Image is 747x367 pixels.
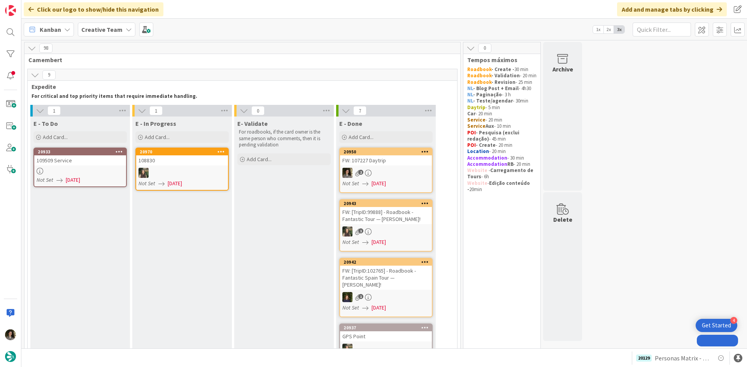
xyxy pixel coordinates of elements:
p: - 25 min [467,79,537,85]
span: [DATE] [66,176,80,184]
a: 20970108830IGNot Set[DATE] [135,148,229,191]
p: For roadbooks, if the card owner is the same person who comments, then it is pending validation [239,129,329,148]
div: MC [340,292,432,302]
strong: POI [467,129,476,136]
p: - 20 min [467,161,537,167]
input: Quick Filter... [633,23,691,37]
span: 2x [603,26,614,33]
span: 1 [47,106,61,115]
strong: NL [467,85,473,92]
strong: POI [467,142,476,148]
div: 20970 [140,149,228,155]
strong: Location [467,148,489,155]
strong: - Revision [491,79,516,85]
div: FW: [TripID:102765] - Roadbook - Fantastic Spain Tour — [PERSON_NAME]! [340,266,432,290]
strong: Accommodation [467,161,507,167]
strong: - Pesquisa (exclui redação) [467,129,521,142]
div: IG [136,168,228,178]
img: IG [342,344,352,354]
strong: - Paginação [473,91,502,98]
div: 20942 [344,259,432,265]
strong: - Teste/agendar [473,97,513,104]
div: Archive [552,64,573,74]
img: MS [5,329,16,340]
p: 30 min [467,66,537,73]
span: Add Card... [349,134,373,141]
strong: Service [467,117,486,123]
span: E - To Do [33,120,58,127]
div: 20943 [340,200,432,207]
a: 20950FW: 107227 DaytripMSNot Set[DATE] [339,148,433,193]
img: IG [342,226,352,237]
span: [DATE] [372,179,386,188]
div: 4 [730,317,737,324]
img: MS [342,168,352,178]
div: 20933 [38,149,126,155]
div: 108830 [136,155,228,165]
p: - 30 min [467,155,537,161]
strong: RB [507,161,514,167]
p: - 30min [467,98,537,104]
div: GPS Point [340,331,432,341]
strong: Daytrip [467,104,486,111]
span: 1 [358,228,363,233]
strong: Roadbook [467,79,491,85]
div: FW: 107227 Daytrip [340,155,432,165]
strong: NL [467,91,473,98]
span: [DATE] [168,179,182,188]
p: - 4h30 [467,85,537,92]
div: 20943FW: [TripID:99888] - Roadbook - Fantastic Tour — [PERSON_NAME]! [340,200,432,224]
strong: - Validation [491,72,520,79]
span: E - In Progress [135,120,176,127]
div: 20937 [340,324,432,331]
span: E- Validate [237,120,268,127]
p: - 5 min [467,104,537,111]
div: 20970 [136,148,228,155]
p: - 45 min [467,130,537,143]
strong: Roadbook [467,72,491,79]
div: Open Get Started checklist, remaining modules: 4 [696,319,737,332]
strong: NL [467,97,473,104]
p: - 10 min [467,123,537,129]
div: 20942 [340,259,432,266]
i: Not Set [342,180,359,187]
p: - 3 h [467,92,537,98]
div: Add and manage tabs by clicking [617,2,727,16]
div: 20933 [34,148,126,155]
a: 20943FW: [TripID:99888] - Roadbook - Fantastic Tour — [PERSON_NAME]!IGNot Set[DATE] [339,199,433,252]
a: 20937GPS PointIG [339,324,433,359]
strong: Accommodation [467,155,507,161]
div: 20933109509 Service [34,148,126,165]
div: 20950FW: 107227 Daytrip [340,148,432,165]
i: Not Set [342,238,359,245]
img: avatar [5,351,16,362]
div: 20950 [344,149,432,155]
i: Not Set [342,304,359,311]
span: Add Card... [145,134,170,141]
span: 1x [593,26,603,33]
strong: Website [467,180,487,186]
span: 7 [353,106,366,115]
strong: - Create [476,142,496,148]
div: FW: [TripID:99888] - Roadbook - Fantastic Tour — [PERSON_NAME]! [340,207,432,224]
div: Get Started [702,322,731,329]
strong: Carregamento de Tours [467,167,535,180]
span: 0 [478,43,491,53]
div: 20970108830 [136,148,228,165]
span: Personas Matrix - Definir Locations [GEOGRAPHIC_DATA] [655,353,710,363]
i: Not Set [37,176,53,183]
strong: For critical and top priority items that require immediate handling. [32,93,197,99]
span: 1 [358,294,363,299]
span: 0 [251,106,265,115]
span: Expedite [32,83,447,90]
span: 98 [39,43,53,53]
div: 20950 [340,148,432,155]
strong: Service [467,123,486,129]
b: Creative Team [81,26,123,33]
span: 9 [42,70,56,80]
div: 20942FW: [TripID:102765] - Roadbook - Fantastic Spain Tour — [PERSON_NAME]! [340,259,432,290]
span: [DATE] [372,238,386,246]
div: 20937GPS Point [340,324,432,341]
div: IG [340,226,432,237]
span: 2 [358,170,363,175]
